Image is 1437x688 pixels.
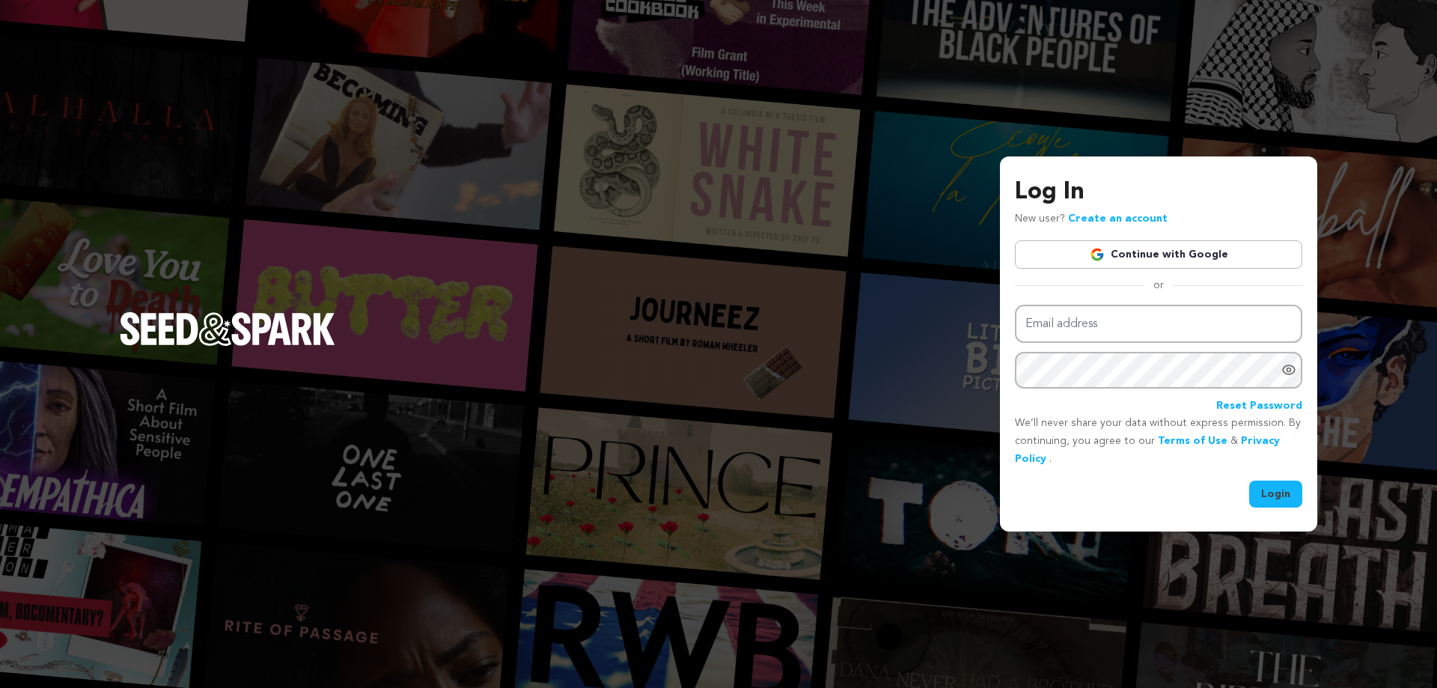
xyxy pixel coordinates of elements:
button: Login [1249,481,1302,508]
input: Email address [1015,305,1302,343]
h3: Log In [1015,174,1302,210]
a: Reset Password [1216,398,1302,415]
a: Privacy Policy [1015,436,1280,464]
a: Terms of Use [1158,436,1227,446]
a: Create an account [1068,213,1168,224]
a: Continue with Google [1015,240,1302,269]
span: or [1144,278,1173,293]
p: New user? [1015,210,1168,228]
a: Seed&Spark Homepage [120,312,335,375]
img: Google logo [1090,247,1105,262]
img: Seed&Spark Logo [120,312,335,345]
p: We’ll never share your data without express permission. By continuing, you agree to our & . [1015,415,1302,468]
a: Show password as plain text. Warning: this will display your password on the screen. [1281,362,1296,377]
